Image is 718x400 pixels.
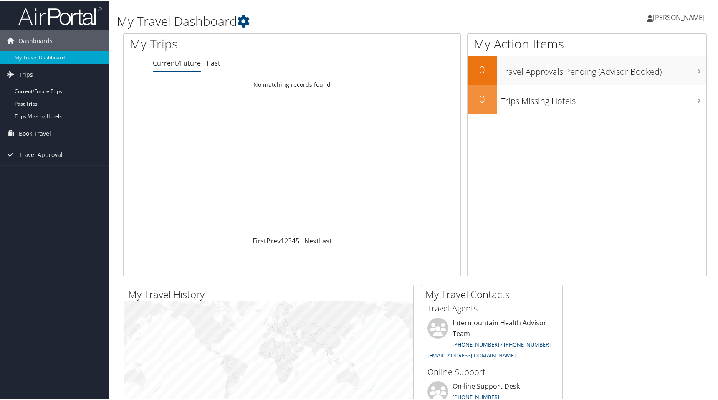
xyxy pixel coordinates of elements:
[19,122,51,143] span: Book Travel
[253,235,266,245] a: First
[425,286,562,301] h2: My Travel Contacts
[296,235,299,245] a: 5
[427,302,556,314] h3: Travel Agents
[18,5,102,25] img: airportal-logo.png
[653,12,705,21] span: [PERSON_NAME]
[468,62,497,76] h2: 0
[288,235,292,245] a: 3
[130,34,314,52] h1: My Trips
[468,91,497,105] h2: 0
[19,30,53,51] span: Dashboards
[453,392,499,400] a: [PHONE_NUMBER]
[207,58,220,67] a: Past
[468,55,706,84] a: 0Travel Approvals Pending (Advisor Booked)
[304,235,319,245] a: Next
[124,76,460,91] td: No matching records found
[423,317,560,362] li: Intermountain Health Advisor Team
[501,61,706,77] h3: Travel Approvals Pending (Advisor Booked)
[468,34,706,52] h1: My Action Items
[299,235,304,245] span: …
[266,235,281,245] a: Prev
[427,365,556,377] h3: Online Support
[501,90,706,106] h3: Trips Missing Hotels
[153,58,201,67] a: Current/Future
[647,4,713,29] a: [PERSON_NAME]
[468,84,706,114] a: 0Trips Missing Hotels
[19,63,33,84] span: Trips
[117,12,514,29] h1: My Travel Dashboard
[292,235,296,245] a: 4
[284,235,288,245] a: 2
[281,235,284,245] a: 1
[453,340,551,347] a: [PHONE_NUMBER] / [PHONE_NUMBER]
[427,351,516,358] a: [EMAIL_ADDRESS][DOMAIN_NAME]
[319,235,332,245] a: Last
[19,144,63,165] span: Travel Approval
[128,286,413,301] h2: My Travel History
